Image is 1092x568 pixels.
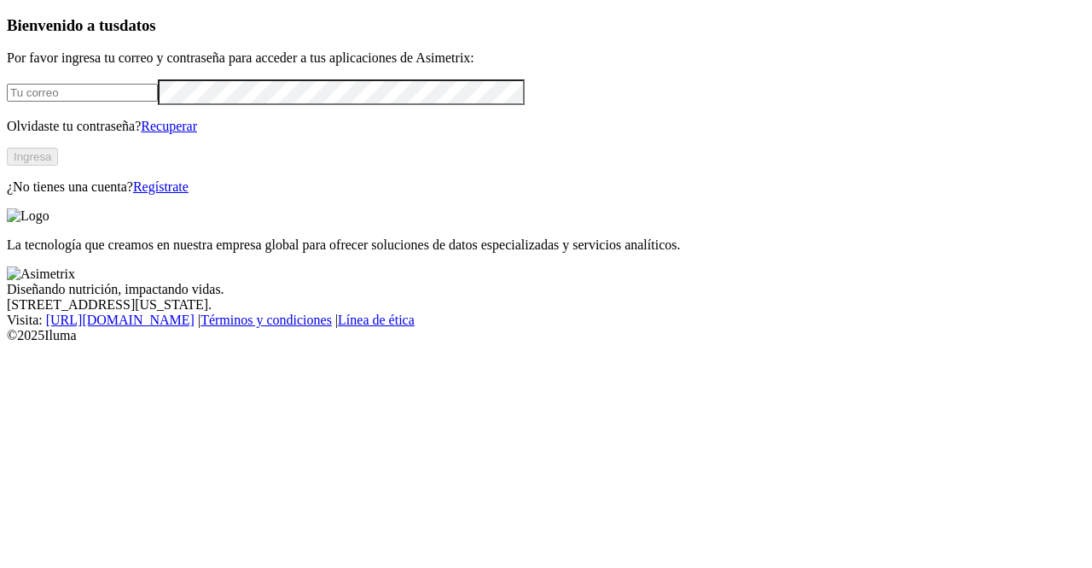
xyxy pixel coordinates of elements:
[7,266,75,282] img: Asimetrix
[7,84,158,102] input: Tu correo
[7,297,1085,313] div: [STREET_ADDRESS][US_STATE].
[7,328,1085,343] div: © 2025 Iluma
[7,16,1085,35] h3: Bienvenido a tus
[141,119,197,133] a: Recuperar
[119,16,156,34] span: datos
[200,313,332,327] a: Términos y condiciones
[7,313,1085,328] div: Visita : | |
[133,179,189,194] a: Regístrate
[7,282,1085,297] div: Diseñando nutrición, impactando vidas.
[7,208,49,224] img: Logo
[7,237,1085,253] p: La tecnología que creamos en nuestra empresa global para ofrecer soluciones de datos especializad...
[7,119,1085,134] p: Olvidaste tu contraseña?
[7,148,58,166] button: Ingresa
[338,313,415,327] a: Línea de ética
[46,313,195,327] a: [URL][DOMAIN_NAME]
[7,50,1085,66] p: Por favor ingresa tu correo y contraseña para acceder a tus aplicaciones de Asimetrix:
[7,179,1085,195] p: ¿No tienes una cuenta?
